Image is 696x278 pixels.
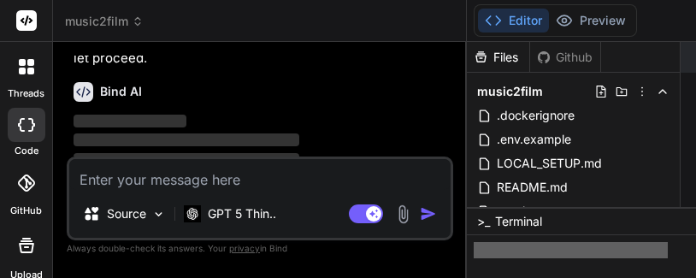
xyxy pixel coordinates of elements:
img: GPT 5 Thinking High [184,205,201,222]
span: ‌ [74,153,299,166]
img: Pick Models [151,207,166,222]
button: Editor [478,9,549,33]
span: >_ [477,213,490,230]
span: ‌ [74,133,299,146]
span: ‌ [74,115,186,127]
label: threads [8,86,44,101]
span: Terminal [495,213,542,230]
label: code [15,144,38,158]
p: let proceed. [74,49,450,68]
button: Preview [549,9,633,33]
div: Github [530,49,600,66]
span: LOCAL_SETUP.md [495,153,604,174]
label: GitHub [10,204,42,218]
span: privacy [229,243,260,253]
span: app.js [495,201,533,222]
p: Always double-check its answers. Your in Bind [67,240,453,257]
img: attachment [393,204,413,224]
span: README.md [495,177,569,198]
img: icon [420,205,437,222]
div: Files [467,49,529,66]
span: ❯ [474,242,482,258]
span: .env.example [495,129,573,150]
h6: Bind AI [100,83,142,100]
span: music2film [65,13,144,30]
span: music2film [477,83,543,100]
p: GPT 5 Thin.. [208,205,276,222]
span: .dockerignore [495,105,576,126]
p: Source [107,205,146,222]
